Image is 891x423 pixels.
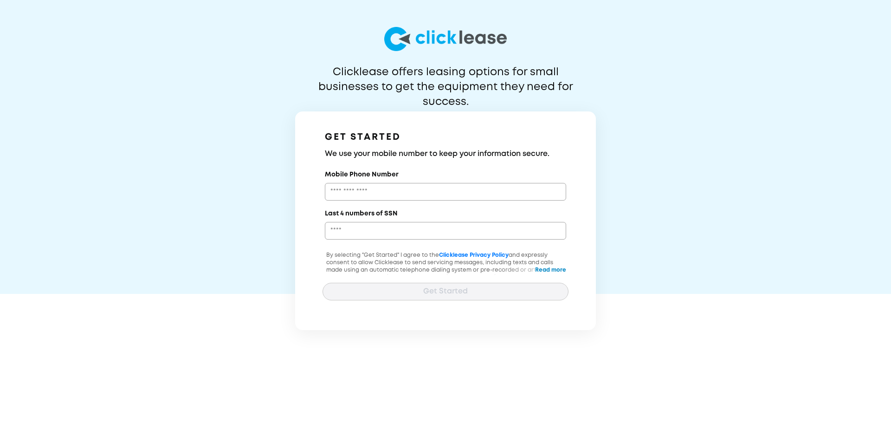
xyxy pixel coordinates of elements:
[323,283,568,300] button: Get Started
[384,27,507,51] img: logo-larg
[325,130,566,145] h1: GET STARTED
[325,170,399,179] label: Mobile Phone Number
[296,65,595,95] p: Clicklease offers leasing options for small businesses to get the equipment they need for success.
[439,253,509,258] a: Clicklease Privacy Policy
[325,149,566,160] h3: We use your mobile number to keep your information secure.
[325,209,398,218] label: Last 4 numbers of SSN
[323,252,568,296] p: By selecting "Get Started" I agree to the and expressly consent to allow Clicklease to send servi...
